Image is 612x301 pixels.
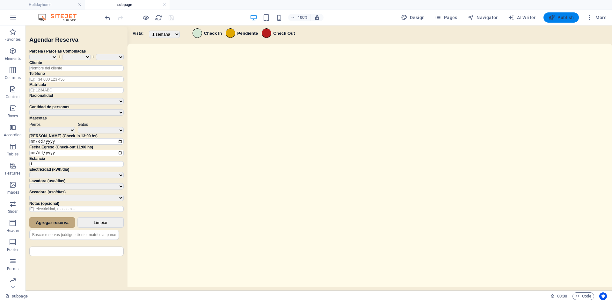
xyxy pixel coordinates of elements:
span: Publish [549,14,574,21]
p: Tables [7,152,18,157]
span: More [586,14,607,21]
p: Boxes [8,113,18,118]
a: Click to cancel selection. Double-click to open Pages [5,292,28,300]
button: undo [104,14,111,21]
span: : [562,294,563,298]
button: Code [572,292,594,300]
img: Editor Logo [37,14,84,21]
p: Elements [5,56,21,61]
span: Code [575,292,591,300]
p: Slider [8,209,18,214]
p: Favorites [4,37,21,42]
button: 100% [288,14,311,21]
div: Design (Ctrl+Alt+Y) [398,12,427,23]
button: Navigator [465,12,500,23]
button: Design [398,12,427,23]
p: Footer [7,247,18,252]
p: Content [6,94,20,99]
p: Header [6,228,19,233]
span: Navigator [468,14,498,21]
p: Accordion [4,133,22,138]
button: Publish [543,12,579,23]
button: AI Writer [506,12,538,23]
button: More [584,12,609,23]
p: Columns [5,75,21,80]
i: Undo: Change HTML (Ctrl+Z) [104,14,111,21]
h6: Session time [550,292,567,300]
h4: subpage [85,1,170,8]
p: Images [6,190,19,195]
span: Design [401,14,425,21]
button: Click here to leave preview mode and continue editing [142,14,149,21]
span: Pages [435,14,457,21]
button: Pages [432,12,460,23]
p: Forms [7,266,18,271]
i: On resize automatically adjust zoom level to fit chosen device. [314,15,320,20]
span: AI Writer [508,14,536,21]
span: 00 00 [557,292,567,300]
button: reload [155,14,162,21]
h6: 100% [298,14,308,21]
p: Features [5,171,20,176]
button: Usercentrics [599,292,607,300]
